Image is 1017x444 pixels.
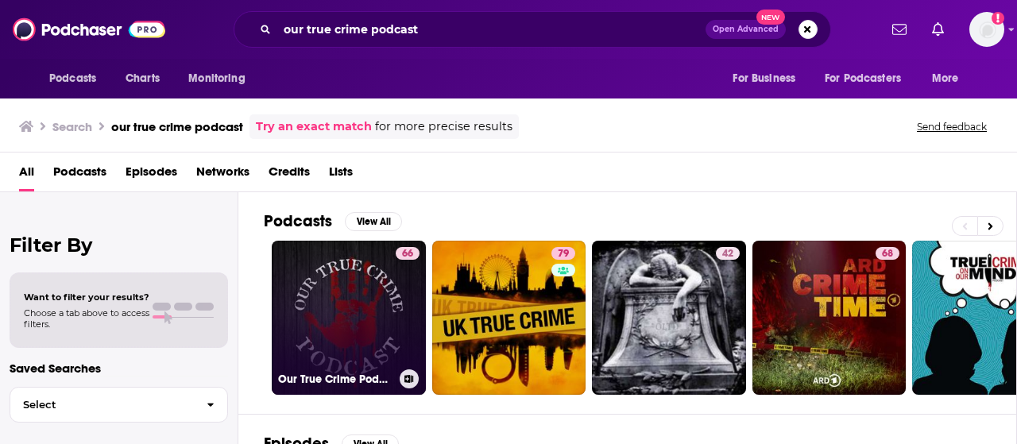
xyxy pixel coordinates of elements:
span: 79 [558,246,569,262]
a: Try an exact match [256,118,372,136]
button: open menu [921,64,979,94]
button: open menu [38,64,117,94]
button: Select [10,387,228,423]
a: 66Our True Crime Podcast [272,241,426,395]
span: 42 [722,246,733,262]
button: View All [345,212,402,231]
h2: Filter By [10,234,228,257]
p: Saved Searches [10,361,228,376]
a: Podcasts [53,159,106,191]
img: Podchaser - Follow, Share and Rate Podcasts [13,14,165,44]
span: Monitoring [188,68,245,90]
a: Credits [269,159,310,191]
a: 42 [592,241,746,395]
a: 68 [752,241,907,395]
input: Search podcasts, credits, & more... [277,17,706,42]
span: Choose a tab above to access filters. [24,307,149,330]
a: Charts [115,64,169,94]
a: Episodes [126,159,177,191]
span: for more precise results [375,118,512,136]
a: 66 [396,247,420,260]
span: Open Advanced [713,25,779,33]
a: 42 [716,247,740,260]
span: 68 [882,246,893,262]
svg: Add a profile image [992,12,1004,25]
a: All [19,159,34,191]
h2: Podcasts [264,211,332,231]
a: Show notifications dropdown [886,16,913,43]
a: Lists [329,159,353,191]
span: For Podcasters [825,68,901,90]
button: Open AdvancedNew [706,20,786,39]
h3: Our True Crime Podcast [278,373,393,386]
a: Networks [196,159,249,191]
span: Logged in as kkitamorn [969,12,1004,47]
img: User Profile [969,12,1004,47]
a: PodcastsView All [264,211,402,231]
button: open menu [721,64,815,94]
span: Select [10,400,194,410]
a: Show notifications dropdown [926,16,950,43]
span: 66 [402,246,413,262]
button: open menu [814,64,924,94]
a: 79 [432,241,586,395]
button: Show profile menu [969,12,1004,47]
span: Want to filter your results? [24,291,149,303]
span: New [756,10,785,25]
span: Podcasts [49,68,96,90]
span: For Business [733,68,795,90]
a: 79 [551,247,575,260]
h3: Search [52,119,92,134]
a: 68 [876,247,899,260]
div: Search podcasts, credits, & more... [234,11,831,48]
h3: our true crime podcast [111,119,243,134]
button: Send feedback [912,120,992,133]
span: Charts [126,68,160,90]
span: More [932,68,959,90]
button: open menu [177,64,265,94]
